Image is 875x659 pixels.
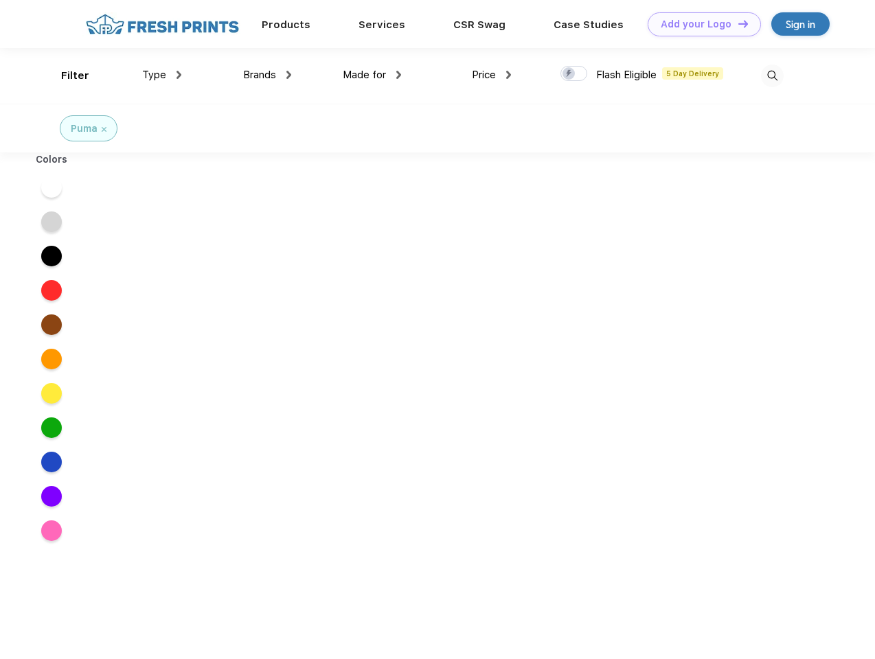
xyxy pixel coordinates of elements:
[786,16,815,32] div: Sign in
[472,69,496,81] span: Price
[771,12,830,36] a: Sign in
[661,19,731,30] div: Add your Logo
[243,69,276,81] span: Brands
[177,71,181,79] img: dropdown.png
[738,20,748,27] img: DT
[262,19,310,31] a: Products
[359,19,405,31] a: Services
[506,71,511,79] img: dropdown.png
[453,19,505,31] a: CSR Swag
[142,69,166,81] span: Type
[61,68,89,84] div: Filter
[102,127,106,132] img: filter_cancel.svg
[396,71,401,79] img: dropdown.png
[25,152,78,167] div: Colors
[343,69,386,81] span: Made for
[596,69,657,81] span: Flash Eligible
[71,122,98,136] div: Puma
[662,67,723,80] span: 5 Day Delivery
[286,71,291,79] img: dropdown.png
[761,65,784,87] img: desktop_search.svg
[82,12,243,36] img: fo%20logo%202.webp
